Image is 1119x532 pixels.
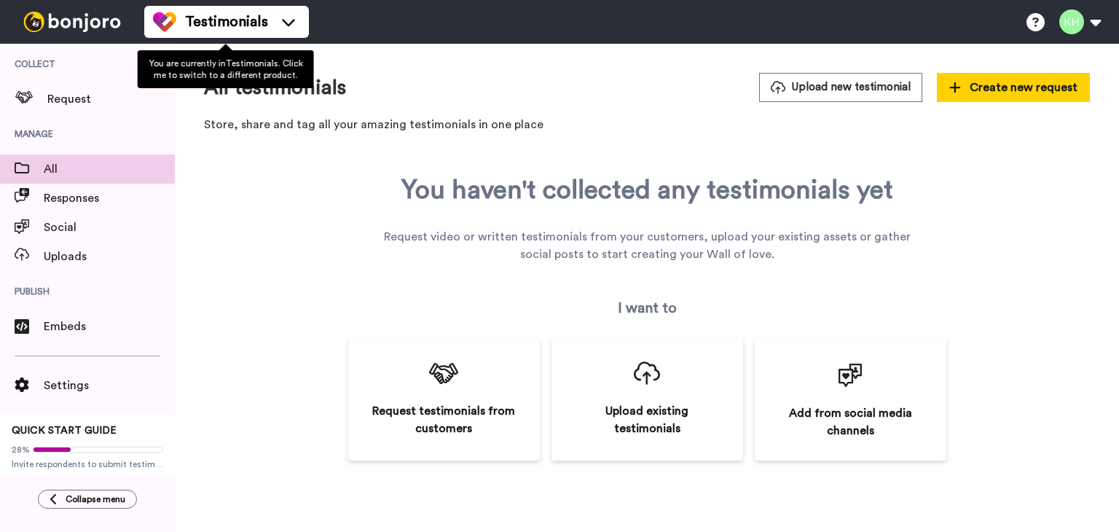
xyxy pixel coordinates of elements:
[44,189,175,207] span: Responses
[44,219,175,236] span: Social
[937,73,1090,102] button: Create new request
[401,176,893,205] div: You haven't collected any testimonials yet
[44,160,175,178] span: All
[44,318,175,335] span: Embeds
[949,79,1077,96] span: Create new request
[185,12,268,32] span: Testimonials
[44,248,175,265] span: Uploads
[573,402,721,437] div: Upload existing testimonials
[12,444,30,455] span: 28%
[12,426,117,436] span: QUICK START GUIDE
[370,402,518,437] div: Request testimonials from customers
[382,228,912,263] div: Request video or written testimonials from your customers, upload your existing assets or gather ...
[204,117,1090,133] p: Store, share and tag all your amazing testimonials in one place
[44,377,175,394] span: Settings
[153,10,176,34] img: tm-color.svg
[149,59,302,79] span: You are currently in Testimonials . Click me to switch to a different product.
[759,73,922,101] button: Upload new testimonial
[777,404,924,439] div: Add from social media channels
[66,493,125,505] span: Collapse menu
[618,298,677,318] div: I want to
[12,458,163,470] span: Invite respondents to submit testimonials
[38,490,137,509] button: Collapse menu
[47,90,175,108] span: Request
[17,12,127,32] img: bj-logo-header-white.svg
